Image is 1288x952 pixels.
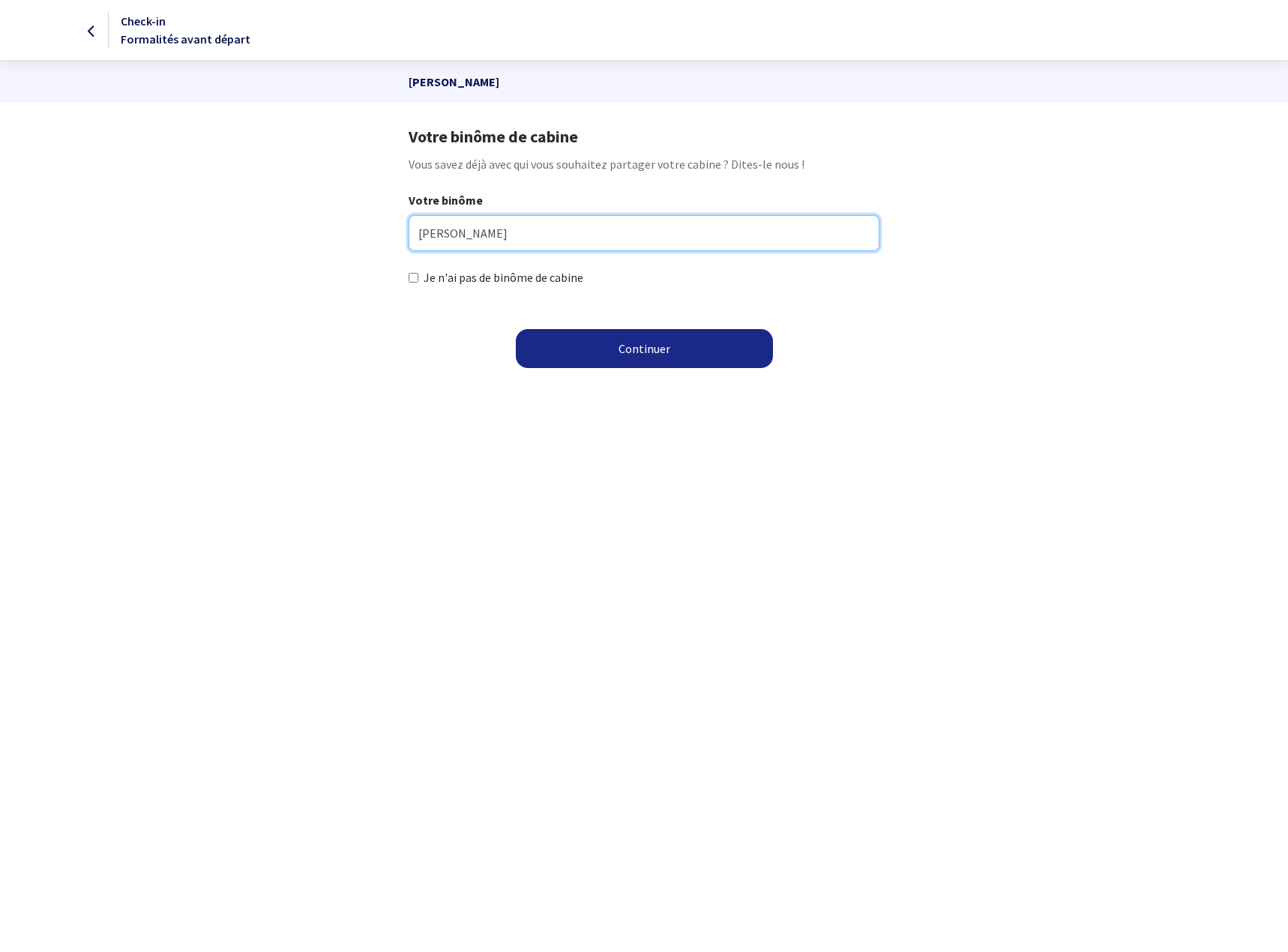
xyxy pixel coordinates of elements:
[409,215,879,251] input: Indiquez votre binôme
[424,268,583,286] label: Je n'ai pas de binôme de cabine
[409,61,879,103] p: [PERSON_NAME]
[409,193,483,208] strong: Votre binôme
[409,127,879,146] h1: Votre binôme de cabine
[516,329,773,368] button: Continuer
[409,155,879,173] p: Vous savez déjà avec qui vous souhaitez partager votre cabine ? Dites-le nous !
[121,13,250,46] span: Check-in Formalités avant départ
